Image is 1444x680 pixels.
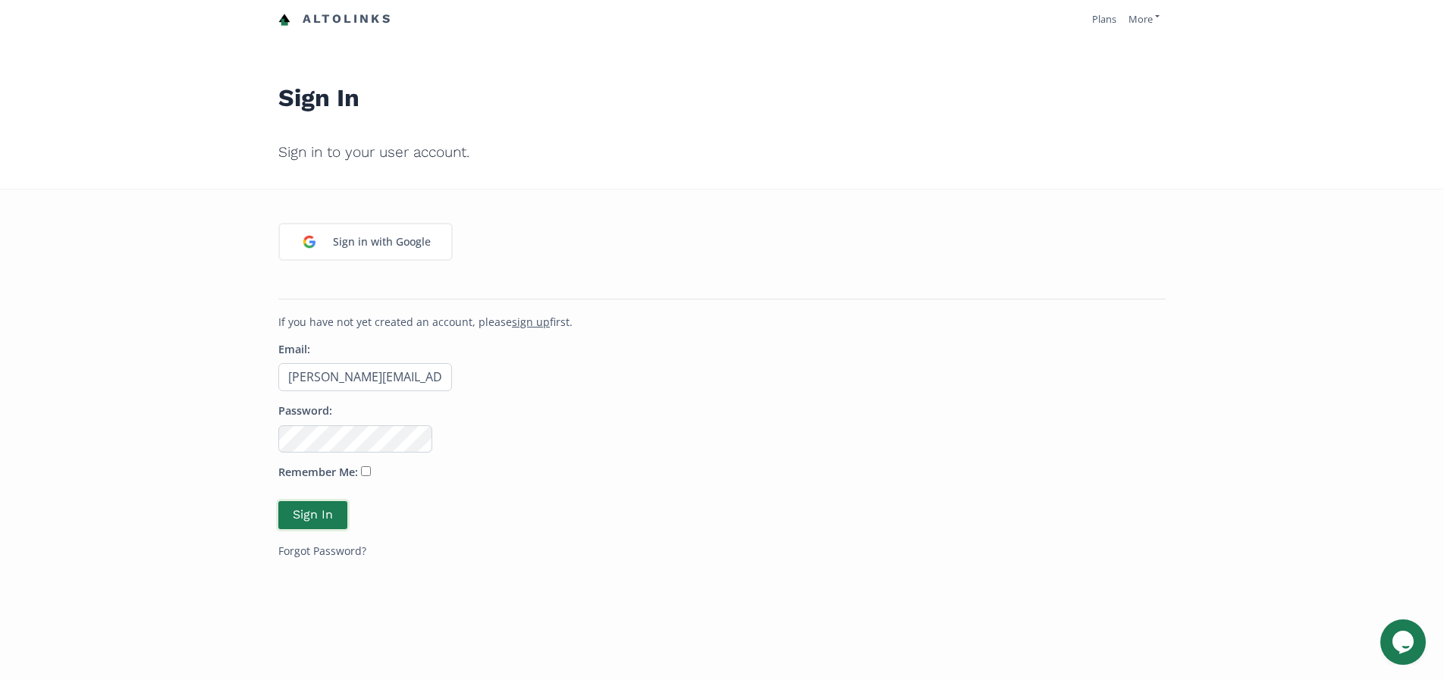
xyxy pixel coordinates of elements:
input: Email address [278,363,452,391]
iframe: chat widget [1380,619,1429,665]
img: favicon-32x32.png [278,14,290,26]
p: If you have not yet created an account, please first. [278,315,1166,330]
a: Altolinks [278,7,392,32]
a: More [1129,12,1160,26]
button: Sign In [276,499,350,531]
a: Sign in with Google [278,223,453,261]
label: Email: [278,342,310,358]
img: google_login_logo_184.png [294,226,325,258]
a: Forgot Password? [278,544,366,558]
a: sign up [512,315,550,329]
a: Plans [1092,12,1116,26]
h1: Sign In [278,50,1166,121]
label: Password: [278,403,332,419]
label: Remember Me: [278,465,358,481]
div: Sign in with Google [325,226,438,258]
h2: Sign in to your user account. [278,133,1166,171]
